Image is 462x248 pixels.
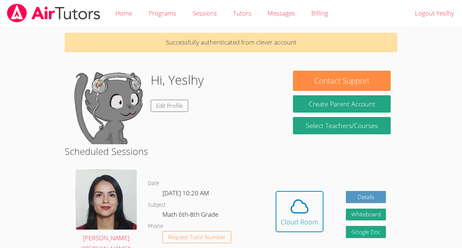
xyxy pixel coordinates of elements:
[293,71,390,91] button: Contact Support
[65,33,397,52] p: Successfully authenticated from clever account
[6,4,101,22] img: airtutors_banner-c4298cdbf04f3fff15de1276eac7730deb9818008684d7c2e4769d2f7ddbe033.png
[162,189,209,197] span: [DATE] 10:20 AM
[293,117,390,134] a: Select Teachers/Courses
[151,71,204,89] h1: Hi, Yeslhy
[65,144,397,158] h2: Scheduled Sessions
[346,226,386,238] a: Google Doc
[293,95,390,113] button: Create Parent Account
[71,71,145,144] img: default.png
[281,217,318,227] div: Cloud Room
[148,179,159,188] dt: Date
[346,209,386,221] button: Whiteboard
[148,222,163,231] dt: Phone
[268,9,295,17] span: Messages
[151,100,188,112] a: Edit Profile
[148,201,166,210] dt: Subject
[162,231,231,243] button: Request Tutor Number
[76,170,137,230] img: picture.jpeg
[162,209,220,222] dd: Math 6th-8th Grade
[346,191,386,203] a: Details
[276,191,323,232] button: Cloud Room
[168,234,226,240] span: Request Tutor Number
